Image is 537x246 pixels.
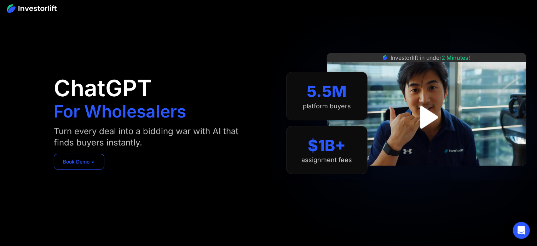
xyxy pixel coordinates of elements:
[411,102,442,133] a: open lightbox
[54,77,152,99] h1: ChatGPT
[54,154,104,170] a: Book Demo ➢
[374,170,480,178] iframe: Customer reviews powered by Trustpilot
[308,136,346,155] div: $1B+
[54,103,186,120] h1: For Wholesalers
[307,82,347,101] div: 5.5M
[391,53,470,62] div: Investorlift in under !
[301,156,352,164] div: assignment fees
[54,126,247,148] div: Turn every deal into a bidding war with AI that finds buyers instantly.
[441,54,468,61] span: 2 Minutes
[513,222,530,239] div: Open Intercom Messenger
[303,102,351,110] div: platform buyers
